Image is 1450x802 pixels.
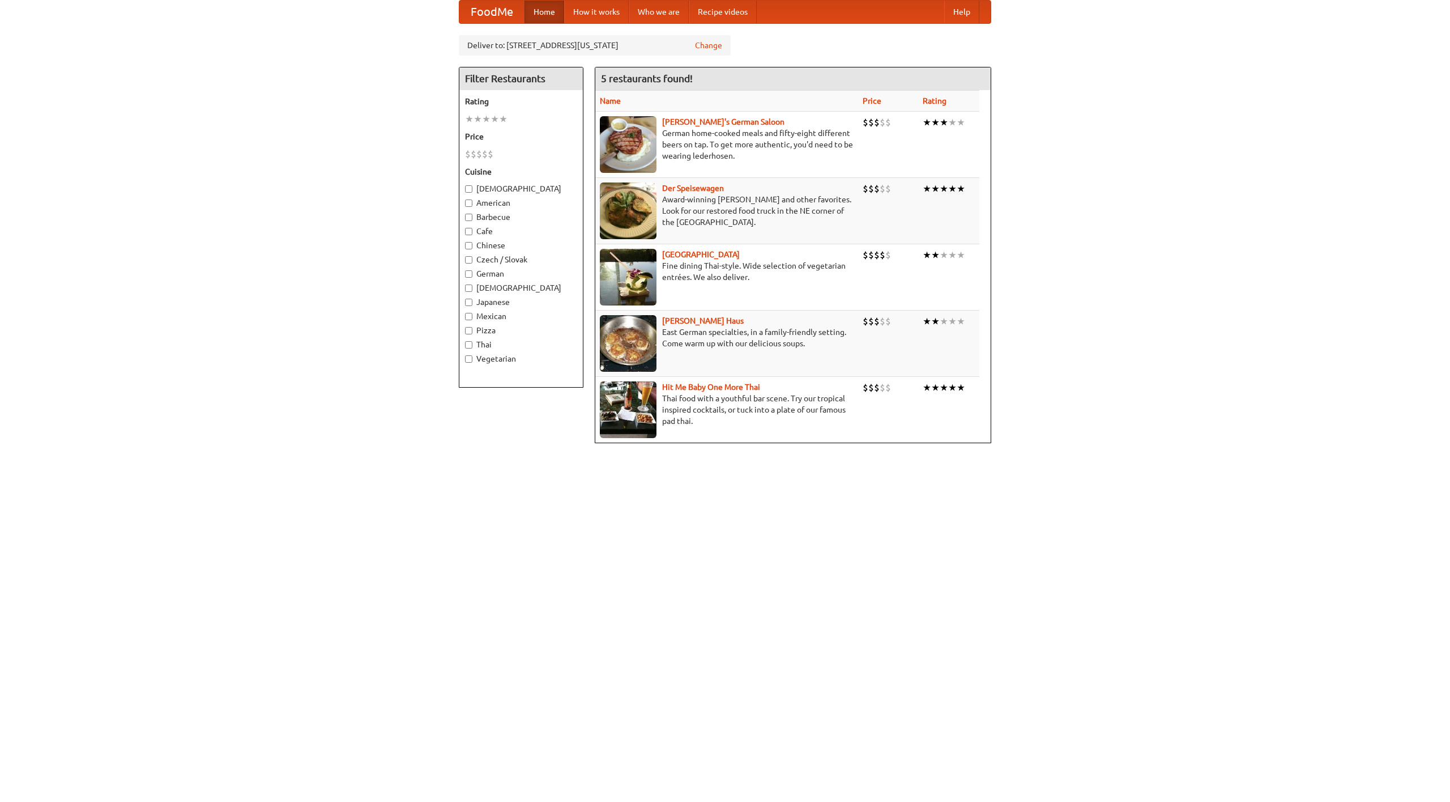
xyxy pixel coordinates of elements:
li: ★ [931,183,940,195]
input: German [465,270,472,278]
li: $ [482,148,488,160]
li: ★ [940,315,948,328]
li: ★ [923,315,931,328]
label: [DEMOGRAPHIC_DATA] [465,282,577,294]
input: American [465,200,472,207]
a: Der Speisewagen [662,184,724,193]
li: ★ [474,113,482,125]
a: Recipe videos [689,1,757,23]
label: Vegetarian [465,353,577,364]
img: esthers.jpg [600,116,656,173]
div: Deliver to: [STREET_ADDRESS][US_STATE] [459,35,731,56]
img: satay.jpg [600,249,656,305]
input: Pizza [465,327,472,334]
li: $ [880,315,885,328]
li: ★ [491,113,499,125]
li: ★ [465,113,474,125]
input: Mexican [465,313,472,320]
li: ★ [957,381,965,394]
a: Hit Me Baby One More Thai [662,383,760,392]
li: ★ [957,249,965,261]
li: ★ [948,116,957,129]
p: German home-cooked meals and fifty-eight different beers on tap. To get more authentic, you'd nee... [600,128,854,162]
label: American [465,197,577,209]
li: $ [863,381,868,394]
img: speisewagen.jpg [600,183,656,239]
a: Price [863,96,881,105]
li: $ [874,183,880,195]
a: Home [524,1,564,23]
p: Award-winning [PERSON_NAME] and other favorites. Look for our restored food truck in the NE corne... [600,194,854,228]
li: $ [465,148,471,160]
a: [GEOGRAPHIC_DATA] [662,250,740,259]
a: Change [695,40,722,51]
input: Cafe [465,228,472,235]
li: ★ [923,183,931,195]
p: Fine dining Thai-style. Wide selection of vegetarian entrées. We also deliver. [600,260,854,283]
li: ★ [957,183,965,195]
li: ★ [948,381,957,394]
input: Czech / Slovak [465,256,472,264]
li: $ [880,116,885,129]
li: ★ [940,381,948,394]
li: $ [863,249,868,261]
a: Help [944,1,979,23]
a: Rating [923,96,946,105]
p: East German specialties, in a family-friendly setting. Come warm up with our delicious soups. [600,326,854,349]
li: $ [476,148,482,160]
li: ★ [940,116,948,129]
input: Japanese [465,299,472,306]
li: $ [874,249,880,261]
li: ★ [931,315,940,328]
li: ★ [923,381,931,394]
h5: Cuisine [465,166,577,177]
input: Thai [465,341,472,349]
li: $ [885,183,891,195]
li: $ [880,381,885,394]
li: $ [868,249,874,261]
li: $ [885,315,891,328]
li: ★ [499,113,507,125]
input: [DEMOGRAPHIC_DATA] [465,285,472,292]
li: $ [488,148,493,160]
label: Japanese [465,296,577,308]
li: $ [471,148,476,160]
a: Who we are [629,1,689,23]
li: $ [863,315,868,328]
li: $ [880,249,885,261]
img: kohlhaus.jpg [600,315,656,372]
li: $ [885,249,891,261]
li: $ [874,381,880,394]
label: Czech / Slovak [465,254,577,265]
input: Barbecue [465,214,472,221]
label: German [465,268,577,279]
input: Chinese [465,242,472,249]
label: Pizza [465,325,577,336]
label: [DEMOGRAPHIC_DATA] [465,183,577,194]
li: $ [868,315,874,328]
li: $ [863,183,868,195]
a: [PERSON_NAME]'s German Saloon [662,117,784,126]
li: ★ [957,315,965,328]
li: $ [868,116,874,129]
li: ★ [948,249,957,261]
li: $ [885,381,891,394]
a: [PERSON_NAME] Haus [662,316,744,325]
p: Thai food with a youthful bar scene. Try our tropical inspired cocktails, or tuck into a plate of... [600,393,854,427]
a: How it works [564,1,629,23]
li: $ [880,183,885,195]
li: ★ [923,249,931,261]
input: Vegetarian [465,355,472,363]
label: Mexican [465,311,577,322]
li: $ [868,381,874,394]
input: [DEMOGRAPHIC_DATA] [465,185,472,193]
li: ★ [923,116,931,129]
a: FoodMe [459,1,524,23]
li: ★ [931,116,940,129]
a: Name [600,96,621,105]
li: ★ [948,183,957,195]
